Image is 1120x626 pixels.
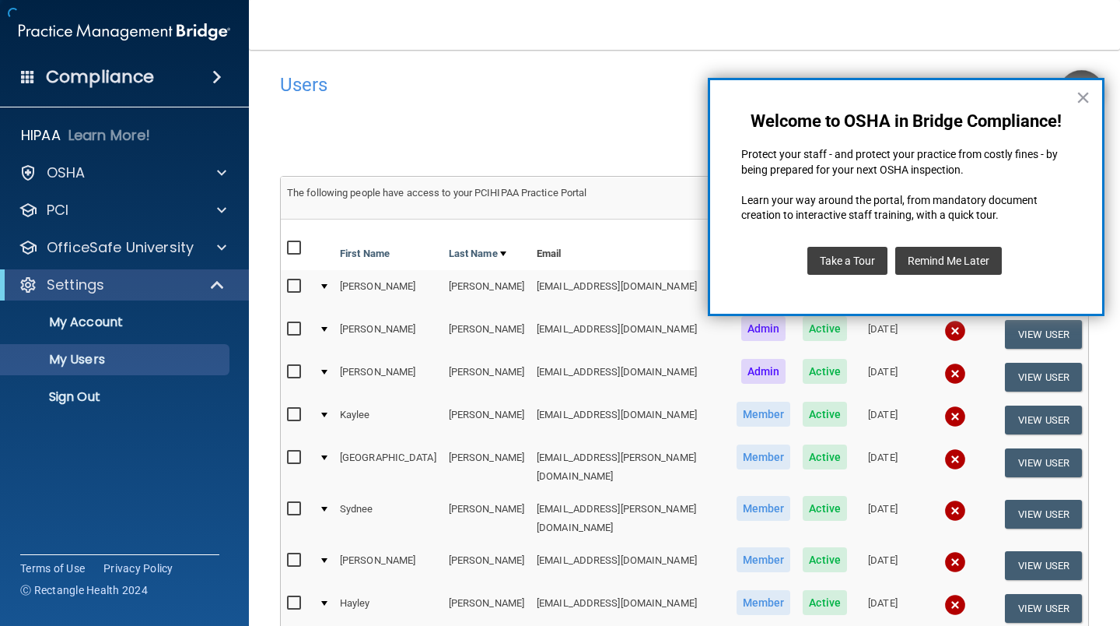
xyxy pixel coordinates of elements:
a: Terms of Use [20,561,85,576]
p: My Account [10,315,222,330]
span: Ⓒ Rectangle Health 2024 [20,582,148,598]
span: Active [803,359,847,384]
button: View User [1005,594,1082,623]
span: Member [737,547,791,572]
td: [EMAIL_ADDRESS][DOMAIN_NAME] [530,356,730,399]
p: Protect your staff - and protect your practice from costly fines - by being prepared for your nex... [741,147,1071,178]
img: cross.ca9f0e7f.svg [944,594,966,616]
button: View User [1005,363,1082,392]
span: Active [803,445,847,469]
p: Sign Out [10,389,222,405]
td: [PERSON_NAME] [334,270,443,313]
img: cross.ca9f0e7f.svg [944,320,966,342]
span: Member [737,496,791,521]
span: Active [803,547,847,572]
td: [EMAIL_ADDRESS][DOMAIN_NAME] [530,313,730,356]
span: Active [803,590,847,615]
button: Open Resource Center [1059,70,1104,116]
h4: Users [280,75,742,95]
td: [PERSON_NAME] [443,270,530,313]
td: [PERSON_NAME] [443,441,530,493]
td: [GEOGRAPHIC_DATA] [334,441,443,493]
button: Close [1076,85,1090,110]
iframe: Drift Widget Chat Controller [851,515,1101,578]
span: Admin [741,359,786,384]
h3: Welcome to OSHA in Bridge Compliance! [741,111,1071,132]
td: [PERSON_NAME] [443,493,530,544]
h4: Compliance [46,66,154,88]
td: Kaylee [334,399,443,441]
td: Sydnee [334,493,443,544]
span: Member [737,445,791,469]
td: [PERSON_NAME] [443,313,530,356]
span: Active [803,402,847,427]
p: Settings [47,276,104,294]
td: [PERSON_NAME] [334,313,443,356]
button: View User [1005,320,1082,349]
button: Take a Tour [807,247,887,275]
span: The following people have access to your PCIHIPAA Practice Portal [287,187,587,199]
td: [DATE] [853,356,912,399]
img: cross.ca9f0e7f.svg [944,363,966,385]
span: Active [803,316,847,341]
button: View User [1005,500,1082,529]
p: PCI [47,201,68,220]
p: OfficeSafe University [47,238,194,257]
th: Email [530,220,730,270]
button: Remind Me Later [895,247,1002,275]
img: cross.ca9f0e7f.svg [944,500,966,522]
img: cross.ca9f0e7f.svg [944,406,966,427]
td: [PERSON_NAME] [334,544,443,587]
a: Last Name [449,244,506,263]
td: [DATE] [853,399,912,441]
td: [DATE] [853,493,912,544]
td: [EMAIL_ADDRESS][PERSON_NAME][DOMAIN_NAME] [530,441,730,493]
span: Active [803,496,847,521]
p: HIPAA [21,126,61,145]
a: First Name [340,244,390,263]
td: [PERSON_NAME] [443,356,530,399]
p: Learn your way around the portal, from mandatory document creation to interactive staff training,... [741,193,1071,223]
button: View User [1005,448,1082,477]
span: Member [737,402,791,427]
td: [EMAIL_ADDRESS][DOMAIN_NAME] [530,544,730,587]
span: Admin [741,316,786,341]
td: [EMAIL_ADDRESS][PERSON_NAME][DOMAIN_NAME] [530,493,730,544]
p: OSHA [47,164,86,182]
p: Learn More! [68,126,151,145]
td: [PERSON_NAME] [443,544,530,587]
td: [PERSON_NAME] [443,399,530,441]
button: View User [1005,406,1082,434]
td: [DATE] [853,313,912,356]
img: PMB logo [19,16,230,47]
a: Privacy Policy [103,561,173,576]
td: [PERSON_NAME] [334,356,443,399]
td: [DATE] [853,441,912,493]
td: [EMAIL_ADDRESS][DOMAIN_NAME] [530,270,730,313]
p: My Users [10,352,222,368]
td: [EMAIL_ADDRESS][DOMAIN_NAME] [530,399,730,441]
span: Member [737,590,791,615]
img: cross.ca9f0e7f.svg [944,448,966,470]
